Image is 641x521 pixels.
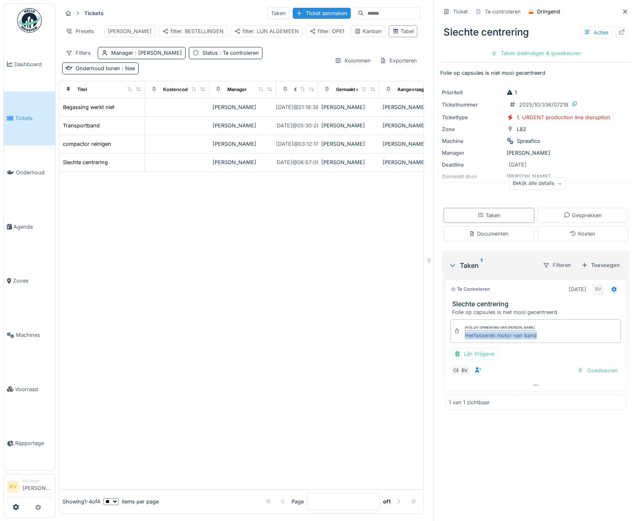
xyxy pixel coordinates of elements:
div: Manager [227,86,247,93]
div: Te controleren [450,286,490,293]
div: Prioriteit [442,89,503,96]
div: 1. URGENT production line disruption [517,114,610,121]
div: Lijn Vrijgave [450,348,498,360]
div: Bekijk alle details [509,178,566,189]
a: Tickets [4,91,55,146]
div: Exporteren [376,55,421,67]
div: [PERSON_NAME] [383,122,448,129]
div: [PERSON_NAME] [213,122,273,129]
div: [PERSON_NAME] [383,140,448,148]
span: : [PERSON_NAME] [133,50,182,56]
div: Page [291,498,304,505]
div: 2025/10/336/07218 [519,101,568,109]
div: Manager [442,149,503,157]
div: filter: OPEN DAY TICKETS [309,27,382,35]
div: [PERSON_NAME] [321,140,376,148]
div: Ticketnummer [442,101,503,109]
div: 1 [507,89,517,96]
div: Onderhoud tonen [76,65,135,72]
span: Zones [13,277,52,285]
a: Dashboard [4,37,55,91]
div: Ticket aanmaken [293,8,351,19]
div: [PERSON_NAME] [213,140,273,148]
div: Toevoegen [578,260,623,271]
a: Machines [4,308,55,362]
div: Tabel [392,27,414,35]
div: Afsluit opmerking van [PERSON_NAME] [465,325,535,331]
div: [PERSON_NAME] [108,27,152,35]
div: Filters [62,47,94,59]
div: CB [450,365,462,376]
span: Machines [16,331,52,339]
div: [DATE] @ 03:12:17 [276,140,318,148]
div: [DATE] @ 21:18:38 [276,103,319,111]
div: [PERSON_NAME] [213,103,273,111]
div: [PERSON_NAME] [321,158,376,166]
div: Filteren [539,259,575,271]
a: Zones [4,254,55,308]
div: Titel [77,86,87,93]
div: Slechte centrering [63,158,108,166]
a: Onderhoud [4,145,55,200]
div: Gemaakt op [294,86,320,93]
div: items per page [103,498,159,505]
div: Herfasseren motor van band [465,332,537,339]
div: filter: LIJN ALGEMEEN [234,27,299,35]
div: Te controleren [485,8,521,16]
div: [PERSON_NAME] [383,158,448,166]
div: Acties [580,27,612,38]
div: BV [592,284,604,295]
div: Goedkeuren [574,365,621,376]
li: [PERSON_NAME] [22,478,52,495]
span: : Nee [120,65,135,71]
div: Dringend [537,8,560,16]
div: Showing 1 - 4 of 4 [63,498,100,505]
a: Agenda [4,200,55,254]
div: [PERSON_NAME] [321,103,376,111]
li: KV [7,481,19,493]
div: Taken beëindigen & goedkeuren [488,48,584,59]
img: Badge_color-CXgf-gQk.svg [17,8,42,33]
div: [PERSON_NAME] [383,103,448,111]
div: Kolommen [331,55,374,67]
div: Spreafico [517,137,540,145]
a: Voorraad [4,362,55,416]
div: Kosten [570,230,595,238]
div: Gemaakt door [336,86,367,93]
div: Taken [477,212,500,219]
div: Ticket [453,8,468,16]
div: Gesprekken [564,212,602,219]
span: Tickets [15,114,52,122]
div: Transportband [63,122,100,129]
div: Presets [62,25,98,37]
div: BV [459,365,470,376]
div: Status [202,49,259,57]
div: [DATE] [569,285,586,293]
div: Manager [111,49,182,57]
strong: Tickets [81,9,107,17]
span: Rapportage [15,439,52,447]
div: Taken [448,260,536,270]
div: filter: BESTELLINGEN [162,27,224,35]
sup: 1 [480,260,482,270]
span: : Te controleren [218,50,259,56]
div: Zone [442,125,503,133]
div: Aangevraagd door [397,86,438,93]
div: [PERSON_NAME] [442,149,630,157]
div: Kostencode [163,86,191,93]
span: Voorraad [15,385,52,393]
div: [DATE] @ 05:30:28 [275,122,320,129]
div: compactor reinigen [63,140,111,148]
div: Folie op capsules is niet mooi gecentreerd [452,308,623,316]
div: Tickettype [442,114,503,121]
div: [PERSON_NAME] [213,158,273,166]
h3: Slechte centrering [452,300,623,308]
div: 1 van 1 zichtbaar [449,399,490,406]
div: Manager [22,478,52,484]
div: L82 [517,125,526,133]
span: Agenda [13,223,52,231]
p: Folie op capsules is niet mooi gecentreerd [440,69,631,77]
div: [DATE] @ 06:57:09 [275,158,320,166]
a: Rapportage [4,416,55,471]
span: Dashboard [14,60,52,68]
